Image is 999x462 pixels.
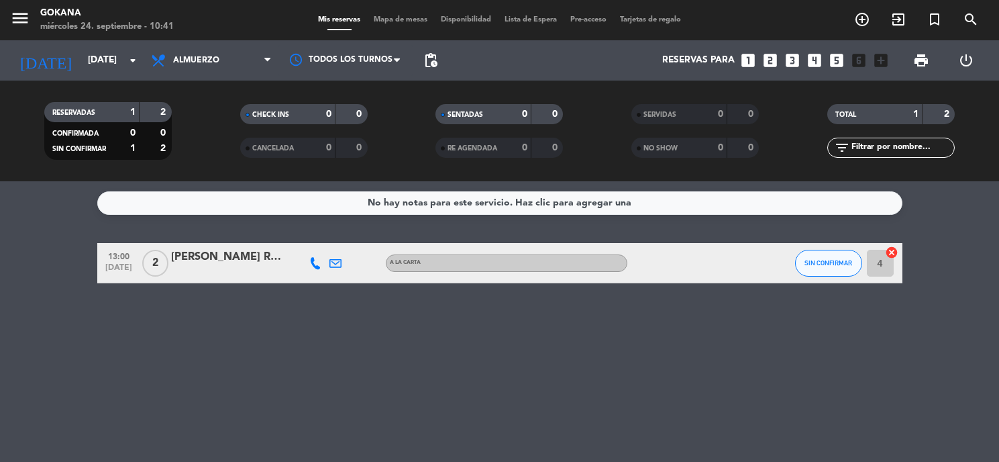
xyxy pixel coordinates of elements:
span: Mapa de mesas [367,16,434,24]
i: turned_in_not [927,11,943,28]
span: pending_actions [423,52,439,68]
i: looks_3 [784,52,801,69]
strong: 0 [522,143,527,152]
input: Filtrar por nombre... [850,140,954,155]
strong: 0 [718,109,723,119]
span: SENTADAS [448,111,483,118]
strong: 0 [130,128,136,138]
span: Tarjetas de regalo [613,16,688,24]
button: menu [10,8,30,33]
span: SIN CONFIRMAR [52,146,106,152]
strong: 2 [944,109,952,119]
div: [PERSON_NAME] Regno [171,248,285,266]
span: CANCELADA [252,145,294,152]
i: [DATE] [10,46,81,75]
span: Pre-acceso [564,16,613,24]
strong: 0 [552,143,560,152]
strong: 0 [356,109,364,119]
strong: 0 [748,143,756,152]
strong: 0 [356,143,364,152]
i: looks_4 [806,52,823,69]
div: GOKANA [40,7,174,20]
strong: 2 [160,144,168,153]
strong: 1 [913,109,918,119]
span: Lista de Espera [498,16,564,24]
i: looks_5 [828,52,845,69]
i: looks_one [739,52,757,69]
span: print [913,52,929,68]
span: 2 [142,250,168,277]
strong: 0 [748,109,756,119]
span: Almuerzo [173,56,219,65]
strong: 1 [130,144,136,153]
strong: 0 [718,143,723,152]
i: add_circle_outline [854,11,870,28]
i: filter_list [834,140,850,156]
strong: 0 [326,109,331,119]
span: Reservas para [662,55,735,66]
i: cancel [885,246,898,259]
span: Mis reservas [311,16,367,24]
i: power_settings_new [958,52,974,68]
span: [DATE] [102,263,136,279]
span: CONFIRMADA [52,130,99,137]
span: A LA CARTA [390,260,421,265]
div: LOG OUT [944,40,989,81]
span: SERVIDAS [643,111,676,118]
i: menu [10,8,30,28]
span: SIN CONFIRMAR [804,259,852,267]
i: arrow_drop_down [125,52,141,68]
strong: 0 [326,143,331,152]
i: add_box [872,52,890,69]
strong: 1 [130,107,136,117]
strong: 2 [160,107,168,117]
strong: 0 [522,109,527,119]
div: miércoles 24. septiembre - 10:41 [40,20,174,34]
i: exit_to_app [890,11,906,28]
span: NO SHOW [643,145,678,152]
strong: 0 [160,128,168,138]
span: 13:00 [102,248,136,263]
strong: 0 [552,109,560,119]
i: looks_two [761,52,779,69]
i: looks_6 [850,52,867,69]
span: TOTAL [835,111,856,118]
button: SIN CONFIRMAR [795,250,862,277]
span: RE AGENDADA [448,145,497,152]
span: CHECK INS [252,111,289,118]
i: search [963,11,979,28]
div: No hay notas para este servicio. Haz clic para agregar una [368,195,631,211]
span: RESERVADAS [52,109,95,116]
span: Disponibilidad [434,16,498,24]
